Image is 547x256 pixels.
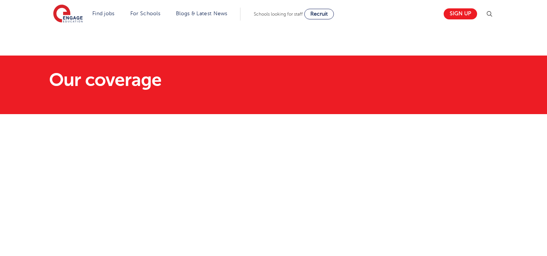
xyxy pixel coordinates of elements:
[49,71,345,89] h1: Our coverage
[310,11,328,17] span: Recruit
[92,11,115,16] a: Find jobs
[53,5,83,24] img: Engage Education
[176,11,228,16] a: Blogs & Latest News
[444,8,477,19] a: Sign up
[304,9,334,19] a: Recruit
[130,11,160,16] a: For Schools
[254,11,303,17] span: Schools looking for staff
